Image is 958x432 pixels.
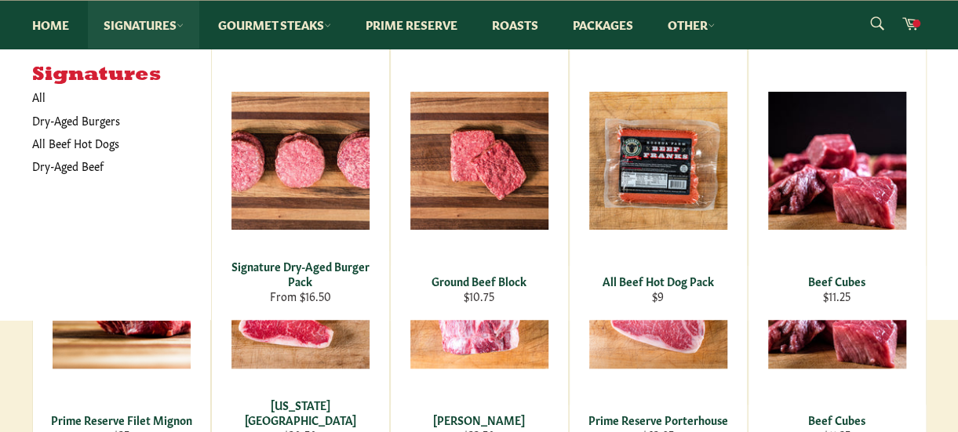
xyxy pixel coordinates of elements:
[24,109,195,132] a: Dry-Aged Burgers
[557,1,649,49] a: Packages
[579,274,737,289] div: All Beef Hot Dog Pack
[758,412,916,427] div: Beef Cubes
[32,64,211,86] h5: Signatures
[579,289,737,303] div: $9
[579,412,737,427] div: Prime Reserve Porterhouse
[390,49,569,320] a: Ground Beef Block Ground Beef Block $10.75
[88,1,199,49] a: Signatures
[221,398,379,428] div: [US_STATE][GEOGRAPHIC_DATA]
[231,92,370,230] img: Signature Dry-Aged Burger Pack
[410,92,548,230] img: Ground Beef Block
[221,259,379,289] div: Signature Dry-Aged Burger Pack
[400,289,558,303] div: $10.75
[211,49,390,320] a: Signature Dry-Aged Burger Pack Signature Dry-Aged Burger Pack From $16.50
[758,274,916,289] div: Beef Cubes
[16,1,85,49] a: Home
[350,1,473,49] a: Prime Reserve
[589,92,727,230] img: All Beef Hot Dog Pack
[569,49,748,320] a: All Beef Hot Dog Pack All Beef Hot Dog Pack $9
[42,412,200,427] div: Prime Reserve Filet Mignon
[24,132,195,154] a: All Beef Hot Dogs
[652,1,730,49] a: Other
[758,289,916,303] div: $11.25
[768,92,906,230] img: Beef Cubes
[24,154,195,177] a: Dry-Aged Beef
[400,274,558,289] div: Ground Beef Block
[24,85,211,108] a: All
[748,49,927,320] a: Beef Cubes Beef Cubes $11.25
[221,289,379,303] div: From $16.50
[476,1,554,49] a: Roasts
[202,1,347,49] a: Gourmet Steaks
[400,412,558,427] div: [PERSON_NAME]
